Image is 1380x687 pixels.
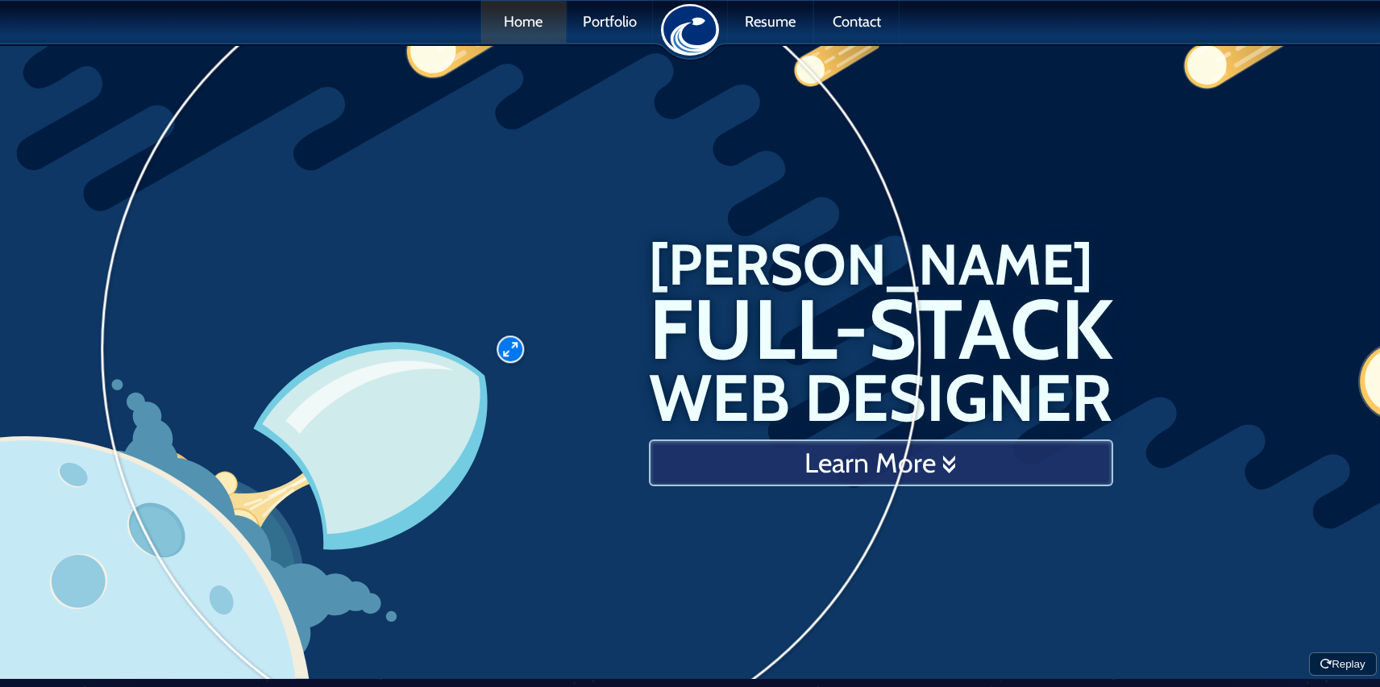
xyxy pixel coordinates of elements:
[649,439,1113,486] a: Learn More
[649,230,1093,299] small: [PERSON_NAME]
[1309,652,1377,676] button: Replay
[567,1,652,43] a: Portfolio
[814,1,899,43] a: Contact
[649,368,1113,428] big: Web Designer
[428,267,593,432] label: Click Me
[649,291,1113,368] big: Full-Stack
[728,1,813,43] a: Resume
[661,4,720,56] img: Steven Monson: Web Designer & Developer logo.
[481,1,566,43] a: Home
